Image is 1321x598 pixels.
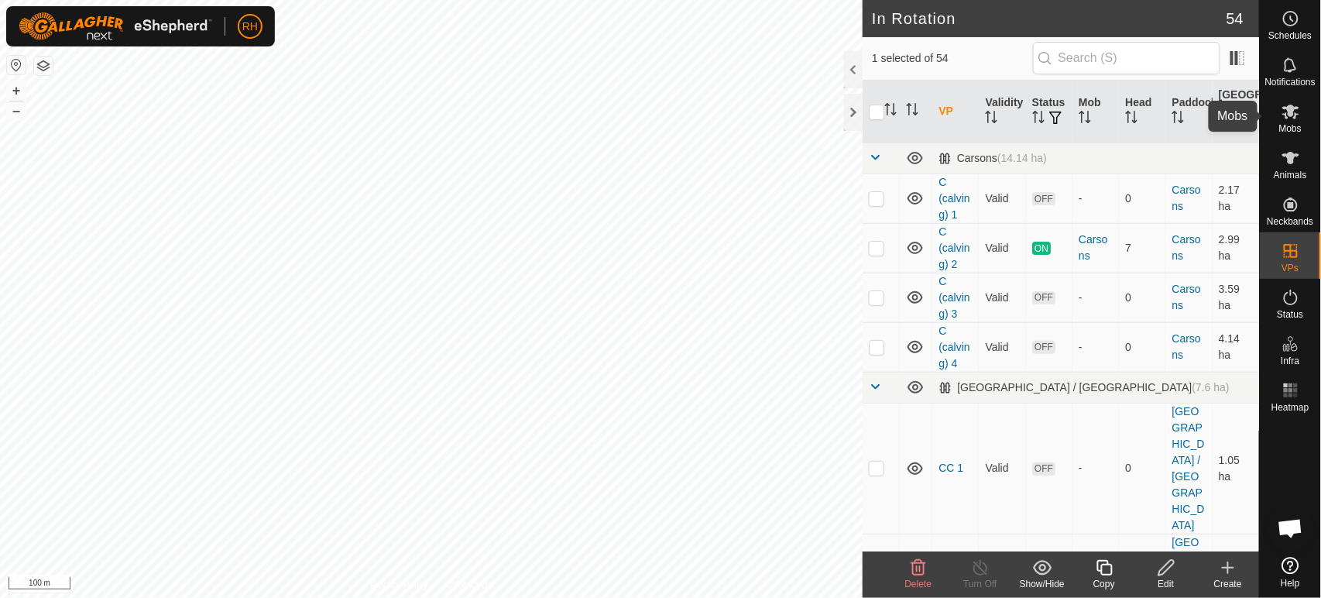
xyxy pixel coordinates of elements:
div: - [1079,460,1113,476]
span: Delete [905,579,932,589]
span: 1 selected of 54 [872,50,1032,67]
td: 0 [1119,403,1165,534]
th: Head [1119,81,1165,143]
a: Contact Us [447,578,492,592]
td: 0 [1119,273,1165,322]
p-sorticon: Activate to sort [906,105,918,118]
button: Reset Map [7,56,26,74]
button: – [7,101,26,120]
h2: In Rotation [872,9,1227,28]
span: Notifications [1265,77,1316,87]
span: RH [242,19,258,35]
a: C (calving) 2 [938,225,969,270]
td: Valid [979,403,1025,534]
div: [GEOGRAPHIC_DATA] / [GEOGRAPHIC_DATA] [938,381,1229,394]
p-sorticon: Activate to sort [1125,113,1137,125]
a: [GEOGRAPHIC_DATA] / [GEOGRAPHIC_DATA] [1172,405,1204,531]
th: Paddock [1165,81,1212,143]
button: + [7,81,26,100]
span: Status [1277,310,1303,319]
div: Turn Off [949,577,1011,591]
div: - [1079,191,1113,207]
td: 3.59 ha [1213,273,1259,322]
a: Privacy Policy [370,578,428,592]
td: Valid [979,273,1025,322]
td: 7 [1119,223,1165,273]
a: C (calving) 3 [938,275,969,320]
td: 0 [1119,174,1165,223]
span: Schedules [1268,31,1312,40]
span: OFF [1032,462,1055,476]
span: (7.6 ha) [1192,381,1229,394]
th: VP [932,81,979,143]
p-sorticon: Activate to sort [884,105,897,118]
p-sorticon: Activate to sort [1079,113,1091,125]
span: OFF [1032,341,1055,354]
td: 4.14 ha [1213,322,1259,372]
div: Show/Hide [1011,577,1073,591]
th: Validity [979,81,1025,143]
a: C (calving) 1 [938,176,969,221]
span: Neckbands [1267,217,1313,226]
div: Create [1197,577,1259,591]
div: Carsons [1079,232,1113,264]
span: OFF [1032,291,1055,304]
p-sorticon: Activate to sort [1032,113,1045,125]
a: C (calving) 4 [938,325,969,369]
span: OFF [1032,192,1055,205]
input: Search (S) [1033,42,1220,74]
p-sorticon: Activate to sort [1219,122,1231,134]
td: 2.99 ha [1213,223,1259,273]
div: Carsons [938,152,1047,165]
td: Valid [979,223,1025,273]
img: Gallagher Logo [19,12,212,40]
span: (14.14 ha) [997,152,1047,164]
span: Animals [1274,170,1307,180]
p-sorticon: Activate to sort [1172,113,1184,125]
td: 2.17 ha [1213,174,1259,223]
th: [GEOGRAPHIC_DATA] Area [1213,81,1259,143]
td: 0 [1119,322,1165,372]
span: VPs [1282,263,1299,273]
a: Help [1260,551,1321,594]
button: Map Layers [34,57,53,75]
a: CC 1 [938,462,963,474]
div: Edit [1135,577,1197,591]
div: - [1079,339,1113,356]
span: Help [1281,579,1300,588]
span: Heatmap [1271,403,1309,412]
a: Carsons [1172,233,1200,262]
span: Mobs [1279,124,1302,133]
a: Carsons [1172,283,1200,311]
div: - [1079,290,1113,306]
span: ON [1032,242,1051,255]
span: Infra [1281,356,1299,366]
div: Copy [1073,577,1135,591]
td: Valid [979,322,1025,372]
a: Carsons [1172,184,1200,212]
td: 1.05 ha [1213,403,1259,534]
th: Status [1026,81,1072,143]
a: Carsons [1172,332,1200,361]
div: Open chat [1268,505,1314,552]
span: 54 [1227,7,1244,30]
p-sorticon: Activate to sort [985,113,997,125]
td: Valid [979,174,1025,223]
th: Mob [1072,81,1119,143]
